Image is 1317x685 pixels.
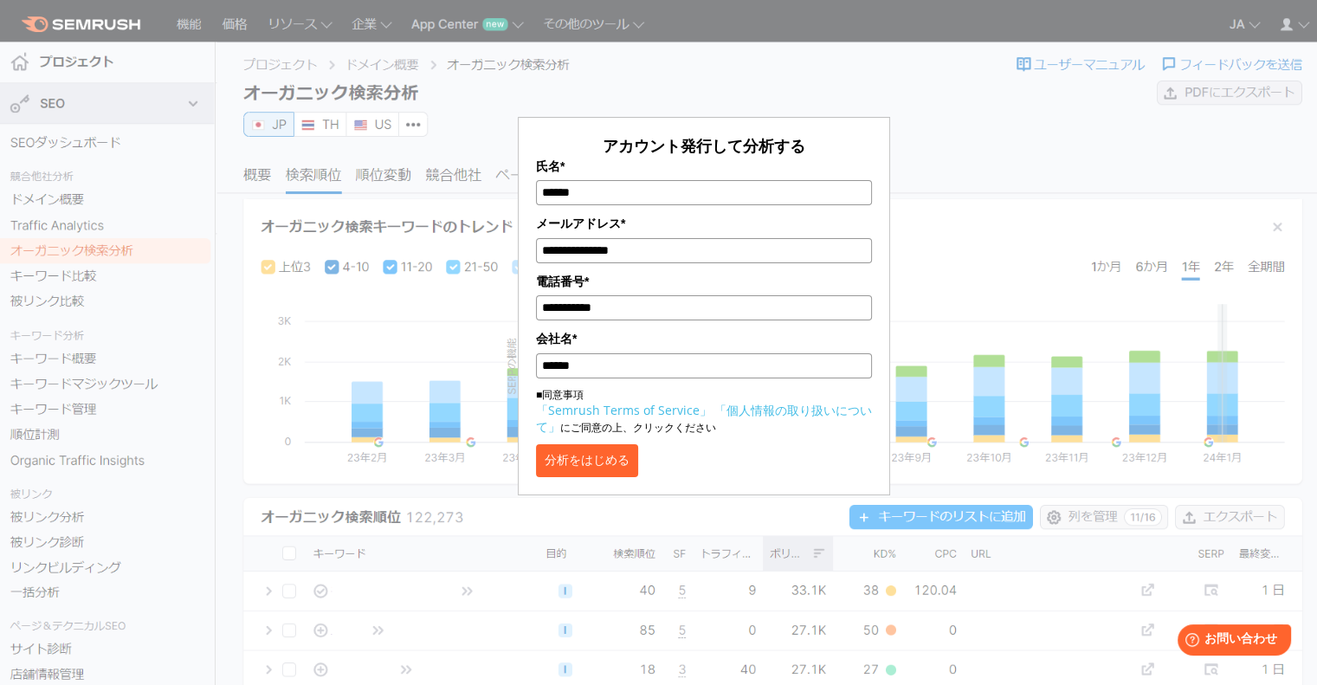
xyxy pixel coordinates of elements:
[536,272,872,291] label: 電話番号*
[536,387,872,436] p: ■同意事項 にご同意の上、クリックください
[536,402,872,435] a: 「個人情報の取り扱いについて」
[603,135,805,156] span: アカウント発行して分析する
[536,214,872,233] label: メールアドレス*
[536,402,712,418] a: 「Semrush Terms of Service」
[536,444,638,477] button: 分析をはじめる
[1163,617,1298,666] iframe: Help widget launcher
